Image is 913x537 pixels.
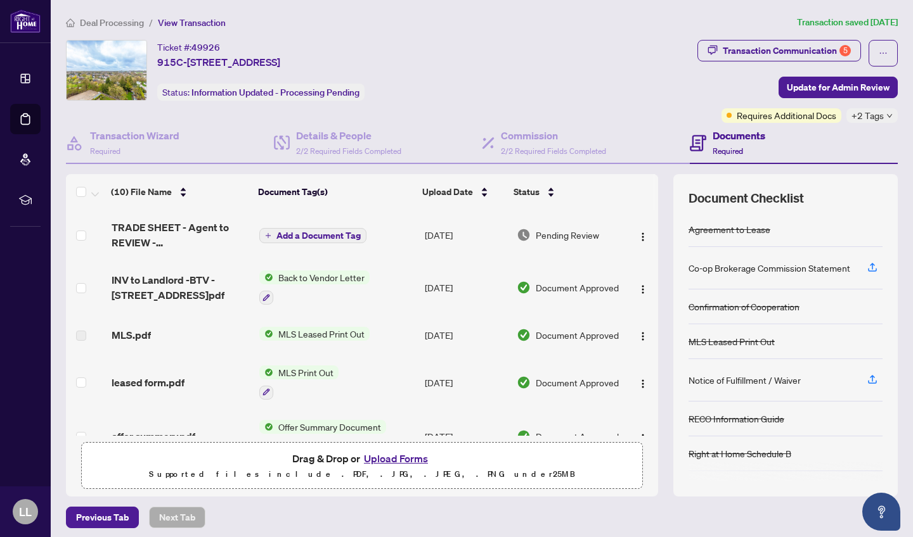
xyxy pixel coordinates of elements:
span: Deal Processing [80,17,144,28]
th: Upload Date [417,174,508,210]
img: Logo [638,331,648,341]
span: Document Approved [536,376,619,389]
span: LL [19,503,32,521]
td: [DATE] [420,410,511,464]
span: 915C-[STREET_ADDRESS] [157,54,280,70]
button: Logo [633,372,653,393]
button: Open asap [862,493,900,531]
span: (10) File Name [111,185,172,199]
button: Logo [633,426,653,446]
span: home [66,18,75,27]
td: [DATE] [420,260,511,315]
button: Add a Document Tag [259,228,366,243]
article: Transaction saved [DATE] [797,15,898,30]
div: Ticket #: [157,40,220,54]
img: logo [10,9,41,33]
img: Logo [638,433,648,443]
span: Requires Additional Docs [737,108,836,122]
span: View Transaction [158,17,226,28]
span: Document Checklist [689,189,804,207]
img: Status Icon [259,327,273,341]
span: 49926 [191,42,220,53]
button: Logo [633,277,653,298]
div: Co-op Brokerage Commission Statement [689,261,850,275]
span: MLS Leased Print Out [273,327,370,341]
span: Document Approved [536,429,619,443]
div: MLS Leased Print Out [689,334,775,348]
span: Previous Tab [76,507,129,528]
span: Required [713,146,743,156]
span: MLS.pdf [112,327,151,343]
span: Offer Summary Document [273,420,386,434]
button: Logo [633,325,653,345]
span: ellipsis [879,49,888,58]
span: Back to Vendor Letter [273,270,370,284]
td: [DATE] [420,210,511,260]
span: MLS Print Out [273,365,339,379]
span: offer summary.pdf [112,429,195,444]
span: Status [514,185,540,199]
button: Logo [633,225,653,245]
button: Next Tab [149,507,205,528]
button: Status IconBack to Vendor Letter [259,270,370,305]
img: Status Icon [259,420,273,434]
th: (10) File Name [106,174,253,210]
button: Status IconOffer Summary Document [259,420,386,454]
button: Transaction Communication5 [697,40,861,61]
span: Drag & Drop or [292,450,432,467]
span: Update for Admin Review [787,77,890,98]
span: 2/2 Required Fields Completed [296,146,401,156]
th: Status [508,174,622,210]
h4: Commission [501,128,606,143]
img: Logo [638,379,648,389]
div: Agreement to Lease [689,222,770,236]
p: Supported files include .PDF, .JPG, .JPEG, .PNG under 25 MB [89,467,635,482]
img: Document Status [517,429,531,443]
li: / [149,15,153,30]
img: Logo [638,284,648,294]
div: Confirmation of Cooperation [689,300,800,313]
h4: Transaction Wizard [90,128,179,143]
div: Notice of Fulfillment / Waiver [689,373,801,387]
h4: Details & People [296,128,401,143]
img: Document Status [517,376,531,389]
img: Document Status [517,228,531,242]
span: Document Approved [536,328,619,342]
img: Logo [638,232,648,242]
img: Status Icon [259,270,273,284]
span: Upload Date [422,185,473,199]
button: Status IconMLS Leased Print Out [259,327,370,341]
img: Document Status [517,328,531,342]
h4: Documents [713,128,765,143]
span: INV to Landlord -BTV - [STREET_ADDRESS]pdf [112,272,249,303]
img: IMG-N12267676_1.jpg [67,41,146,100]
span: leased form.pdf [112,375,185,390]
span: Information Updated - Processing Pending [191,87,359,98]
span: down [886,113,893,119]
span: Add a Document Tag [276,231,361,240]
div: Status: [157,84,365,101]
div: 5 [839,45,851,56]
span: Drag & Drop orUpload FormsSupported files include .PDF, .JPG, .JPEG, .PNG under25MB [82,443,642,490]
span: Document Approved [536,281,619,294]
span: Pending Review [536,228,599,242]
button: Previous Tab [66,507,139,528]
button: Add a Document Tag [259,227,366,244]
div: Transaction Communication [723,41,851,61]
div: RECO Information Guide [689,412,784,426]
span: Required [90,146,120,156]
span: +2 Tags [851,108,884,123]
button: Update for Admin Review [779,77,898,98]
span: plus [265,232,271,239]
th: Document Tag(s) [253,174,417,210]
div: Right at Home Schedule B [689,446,791,460]
span: TRADE SHEET - Agent to REVIEW - [STREET_ADDRESS]pdf [112,220,249,250]
td: [DATE] [420,315,511,355]
button: Status IconMLS Print Out [259,365,339,400]
span: 2/2 Required Fields Completed [501,146,606,156]
td: [DATE] [420,355,511,410]
img: Document Status [517,281,531,294]
img: Status Icon [259,365,273,379]
button: Upload Forms [360,450,432,467]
